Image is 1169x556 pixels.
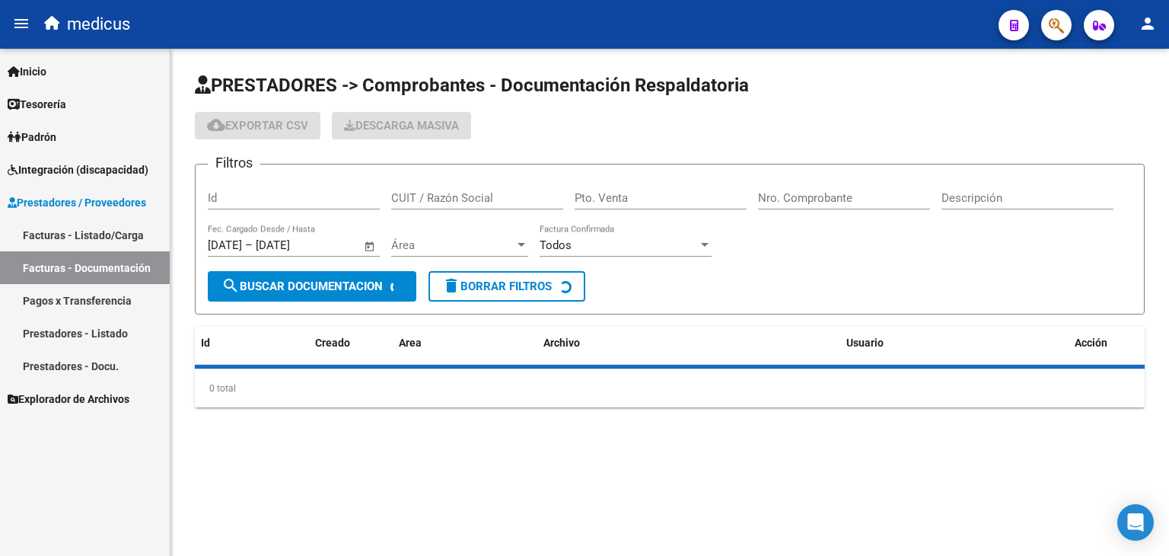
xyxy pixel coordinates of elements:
span: Borrar Filtros [442,280,552,293]
datatable-header-cell: Archivo [537,327,840,359]
datatable-header-cell: Id [195,327,256,359]
button: Buscar Documentacion [208,271,416,302]
mat-icon: search [221,276,240,295]
span: Archivo [543,337,580,349]
span: Area [399,337,422,349]
span: Tesorería [8,96,66,113]
span: Exportar CSV [207,119,308,133]
button: Exportar CSV [195,112,320,139]
mat-icon: cloud_download [207,116,225,134]
mat-icon: person [1139,14,1157,33]
button: Descarga Masiva [332,112,471,139]
h3: Filtros [208,152,260,174]
datatable-header-cell: Area [393,327,537,359]
span: – [245,238,253,252]
mat-icon: menu [12,14,30,33]
span: PRESTADORES -> Comprobantes - Documentación Respaldatoria [195,75,749,96]
button: Open calendar [362,238,379,255]
datatable-header-cell: Creado [309,327,393,359]
input: Fecha fin [256,238,330,252]
datatable-header-cell: Acción [1069,327,1145,359]
span: Padrón [8,129,56,145]
span: Id [201,337,210,349]
span: Buscar Documentacion [221,280,383,293]
span: Explorador de Archivos [8,391,129,407]
div: 0 total [195,369,1145,407]
button: Borrar Filtros [428,271,585,302]
div: Open Intercom Messenger [1117,504,1154,541]
span: Creado [315,337,350,349]
span: Inicio [8,63,46,80]
span: Descarga Masiva [344,119,459,133]
input: Fecha inicio [208,238,242,252]
span: Usuario [846,337,884,349]
span: Integración (discapacidad) [8,161,148,178]
span: Acción [1075,337,1107,349]
mat-icon: delete [442,276,460,295]
datatable-header-cell: Usuario [840,327,1069,359]
span: Prestadores / Proveedores [8,194,146,211]
app-download-masive: Descarga masiva de comprobantes (adjuntos) [332,112,471,139]
span: medicus [67,8,130,41]
span: Todos [540,238,572,252]
span: Área [391,238,514,252]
